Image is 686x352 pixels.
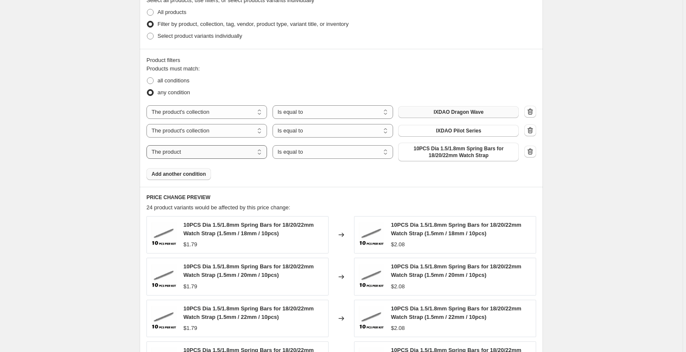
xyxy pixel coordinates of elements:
span: IXDAO Dragon Wave [433,109,484,115]
span: Add another condition [152,171,206,177]
span: all conditions [157,77,189,84]
span: Select product variants individually [157,33,242,39]
span: Products must match: [146,65,200,72]
div: $2.08 [391,240,405,249]
img: 1706777019695_80x.png [151,222,177,248]
span: 10PCS Dia 1.5/1.8mm Spring Bars for 18/20/22mm Watch Strap (1.5mm / 22mm / 10pcs) [183,305,314,320]
button: IXDAO Pilot Series [398,125,519,137]
button: 10PCS Dia 1.5/1.8mm Spring Bars for 18/20/22mm Watch Strap [398,143,519,161]
div: Product filters [146,56,536,65]
img: 1706777019695_80x.png [151,306,177,331]
span: 10PCS Dia 1.5/1.8mm Spring Bars for 18/20/22mm Watch Strap [403,145,514,159]
span: 10PCS Dia 1.5/1.8mm Spring Bars for 18/20/22mm Watch Strap (1.5mm / 18mm / 10pcs) [391,222,521,237]
img: 1706777019695_80x.png [359,264,384,290]
span: 10PCS Dia 1.5/1.8mm Spring Bars for 18/20/22mm Watch Strap (1.5mm / 20mm / 10pcs) [391,263,521,278]
div: $1.79 [183,282,197,291]
h6: PRICE CHANGE PREVIEW [146,194,536,201]
span: All products [157,9,186,15]
span: any condition [157,89,190,96]
img: 1706777019695_80x.png [359,306,384,331]
span: 10PCS Dia 1.5/1.8mm Spring Bars for 18/20/22mm Watch Strap (1.5mm / 18mm / 10pcs) [183,222,314,237]
button: Add another condition [146,168,211,180]
div: $1.79 [183,240,197,249]
div: $2.08 [391,282,405,291]
span: 10PCS Dia 1.5/1.8mm Spring Bars for 18/20/22mm Watch Strap (1.5mm / 22mm / 10pcs) [391,305,521,320]
span: 24 product variants would be affected by this price change: [146,204,290,211]
div: $1.79 [183,324,197,332]
span: Filter by product, collection, tag, vendor, product type, variant title, or inventory [157,21,349,27]
button: IXDAO Dragon Wave [398,106,519,118]
div: $2.08 [391,324,405,332]
img: 1706777019695_80x.png [151,264,177,290]
span: IXDAO Pilot Series [436,127,481,134]
img: 1706777019695_80x.png [359,222,384,248]
span: 10PCS Dia 1.5/1.8mm Spring Bars for 18/20/22mm Watch Strap (1.5mm / 20mm / 10pcs) [183,263,314,278]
